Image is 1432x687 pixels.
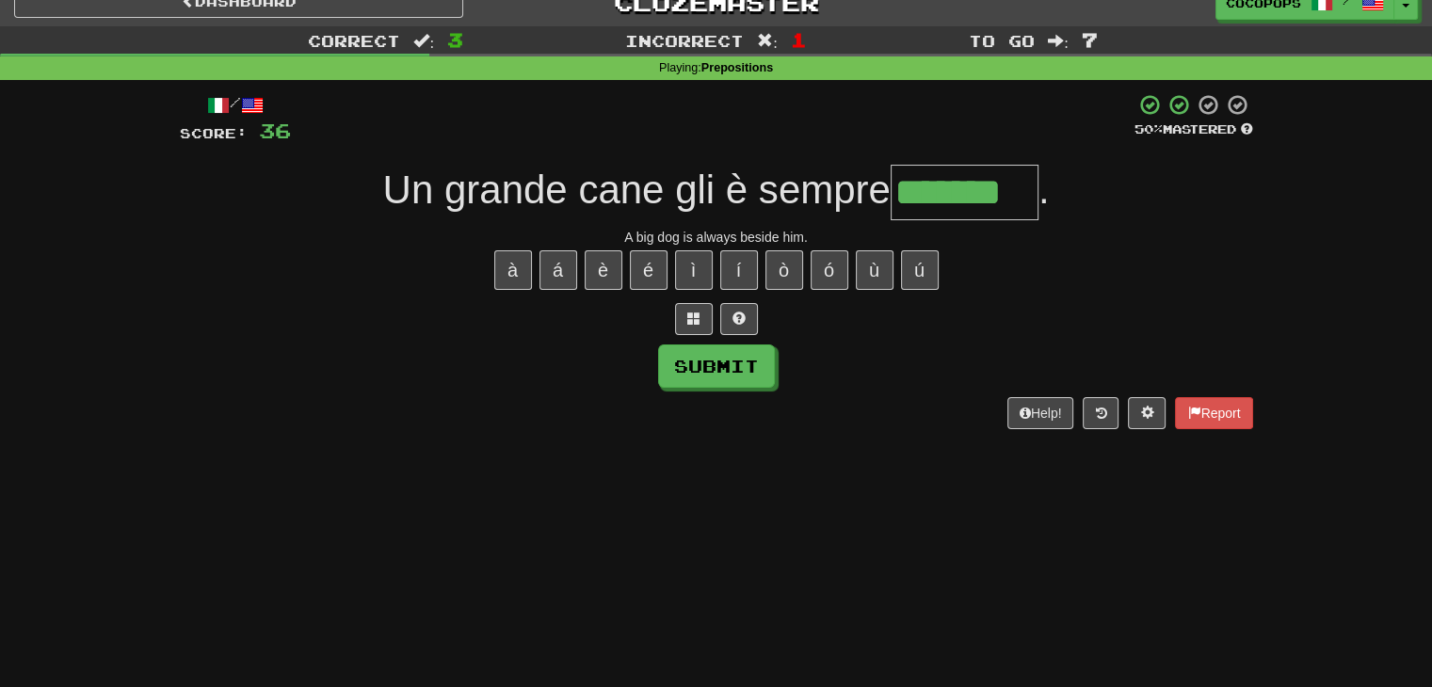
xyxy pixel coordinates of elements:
[1038,168,1050,212] span: .
[811,250,848,290] button: ó
[856,250,893,290] button: ù
[1083,397,1118,429] button: Round history (alt+y)
[701,61,773,74] strong: Prepositions
[901,250,939,290] button: ú
[1082,28,1098,51] span: 7
[1175,397,1252,429] button: Report
[413,33,434,49] span: :
[658,344,775,388] button: Submit
[1007,397,1074,429] button: Help!
[180,93,291,117] div: /
[969,31,1035,50] span: To go
[383,168,891,212] span: Un grande cane gli è sempre
[447,28,463,51] span: 3
[720,250,758,290] button: í
[630,250,668,290] button: é
[180,125,248,141] span: Score:
[1134,121,1253,138] div: Mastered
[791,28,807,51] span: 1
[259,119,291,142] span: 36
[308,31,400,50] span: Correct
[180,228,1253,247] div: A big dog is always beside him.
[625,31,744,50] span: Incorrect
[675,303,713,335] button: Switch sentence to multiple choice alt+p
[585,250,622,290] button: è
[720,303,758,335] button: Single letter hint - you only get 1 per sentence and score half the points! alt+h
[765,250,803,290] button: ò
[1134,121,1163,136] span: 50 %
[675,250,713,290] button: ì
[1048,33,1069,49] span: :
[539,250,577,290] button: á
[757,33,778,49] span: :
[494,250,532,290] button: à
